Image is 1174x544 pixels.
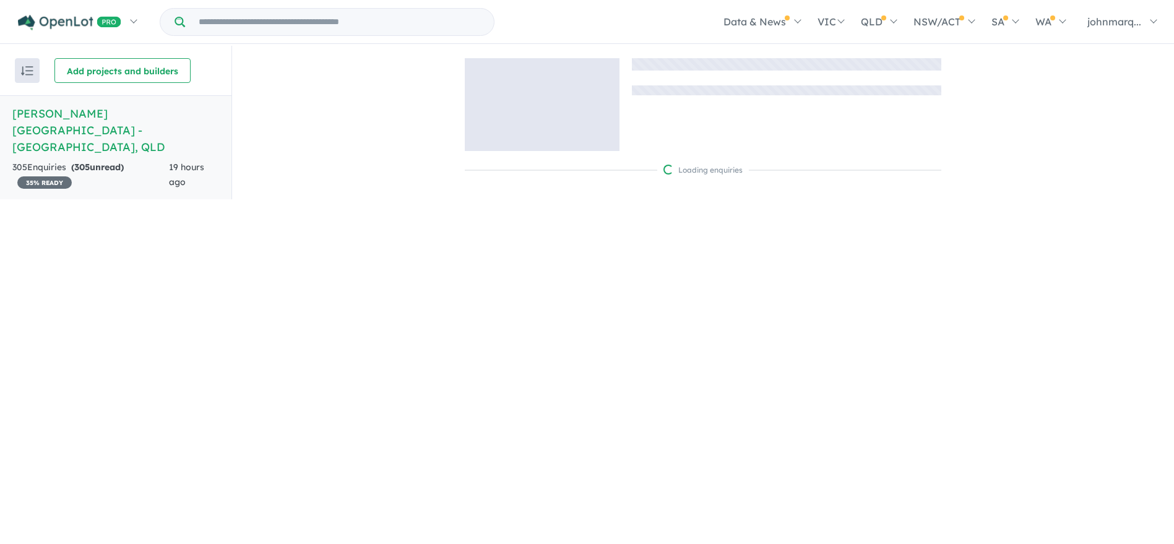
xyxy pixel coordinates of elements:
[18,15,121,30] img: Openlot PRO Logo White
[169,162,204,188] span: 19 hours ago
[188,9,491,35] input: Try estate name, suburb, builder or developer
[663,164,743,176] div: Loading enquiries
[12,160,169,190] div: 305 Enquir ies
[1087,15,1141,28] span: johnmarq...
[21,66,33,76] img: sort.svg
[74,162,90,173] span: 305
[54,58,191,83] button: Add projects and builders
[17,176,72,189] span: 35 % READY
[71,162,124,173] strong: ( unread)
[12,105,219,155] h5: [PERSON_NAME][GEOGRAPHIC_DATA] - [GEOGRAPHIC_DATA] , QLD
